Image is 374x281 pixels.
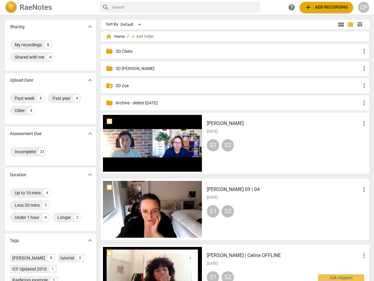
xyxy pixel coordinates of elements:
span: / [127,34,129,39]
span: folder [106,48,113,55]
div: 4 [43,189,51,197]
span: search [102,4,109,11]
p: Archive - delete in 3 months [116,100,360,106]
button: Upload [300,2,353,13]
div: S1 [207,139,219,151]
button: Show more [85,76,95,85]
button: List view [346,20,355,29]
a: [PERSON_NAME] 09 | 04[DATE]S1S2 [103,181,367,238]
div: Shared with me [15,54,44,60]
span: folder_shared [106,82,113,89]
span: home [106,33,112,40]
p: Assessment Due [10,131,41,137]
span: expand_more [86,171,94,178]
span: add [305,4,312,11]
div: 8 [44,41,52,49]
span: expand_more [86,237,94,244]
span: more_vert [360,252,368,259]
div: Longer [57,214,71,221]
div: Older [15,107,25,114]
div: 2 [77,255,83,261]
p: Sharing [10,24,25,30]
div: Past year [53,95,71,101]
h3: Anne G [207,120,360,127]
div: S2 [222,205,234,217]
p: 3D Claire [116,48,360,55]
input: Search [112,2,258,12]
div: 4 [42,214,49,221]
span: more_vert [360,120,368,127]
img: Logo [5,1,17,14]
button: Tile view [337,20,346,29]
span: [DATE] [207,261,218,266]
span: more_vert [360,48,368,55]
div: 8 [48,255,54,261]
h3: Josi Dumont 09 | 04 [207,186,360,193]
div: Sort By [106,22,118,27]
div: S2 [222,139,234,151]
button: CP [358,2,369,13]
a: [PERSON_NAME][DATE]S1S2 [103,115,367,172]
span: Add recording [305,4,348,11]
button: Show more [85,170,95,179]
p: 3D Zoe [116,83,360,89]
div: 4 [47,53,54,61]
div: Under 1 hour [15,214,39,221]
span: Add folder [136,34,154,39]
button: Show more [85,129,95,138]
div: 2 [73,214,81,221]
a: Help [286,2,297,13]
span: folder [106,99,113,107]
span: view_list [347,21,354,28]
div: 33 [38,148,46,155]
div: tutorial [60,255,74,261]
span: add [130,33,136,40]
div: S1 [207,205,219,217]
p: Upload Date [10,77,33,84]
div: 1 [49,266,56,272]
div: Past week [15,95,34,101]
span: help [288,4,295,11]
div: Ask support [318,274,364,281]
div: ICF Updated 2019 [12,266,47,272]
div: Less 30 mins [15,202,40,208]
div: 2 [42,201,49,209]
button: Table view [355,20,364,29]
span: folder [106,65,113,72]
span: more_vert [360,65,368,72]
span: more_vert [360,99,368,107]
span: expand_more [86,23,94,30]
button: Show more [85,236,95,245]
div: My recordings [15,42,42,48]
span: expand_more [86,130,94,137]
span: expand_more [86,76,94,84]
div: Default [120,20,143,29]
p: Duration [10,172,26,178]
p: Tags [10,237,19,244]
div: [PERSON_NAME] [12,255,45,261]
div: Incomplete [15,149,36,155]
span: more_vert [360,186,368,193]
div: 4 [37,95,44,102]
span: [DATE] [207,195,218,200]
span: table_chart [357,21,363,27]
p: 3D Ruth [116,65,360,72]
div: 4 [73,95,81,102]
span: [DATE] [207,129,218,134]
div: Up to 10 mins [15,190,41,196]
h2: RaeNotes [20,3,52,12]
h3: Anne G | Celine OFFLINE [207,252,360,259]
button: Show more [85,22,95,31]
span: Home [106,33,125,40]
a: LogoRaeNotes [5,1,95,14]
span: more_vert [360,82,368,89]
div: 4 [27,107,35,114]
span: view_module [337,21,345,28]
